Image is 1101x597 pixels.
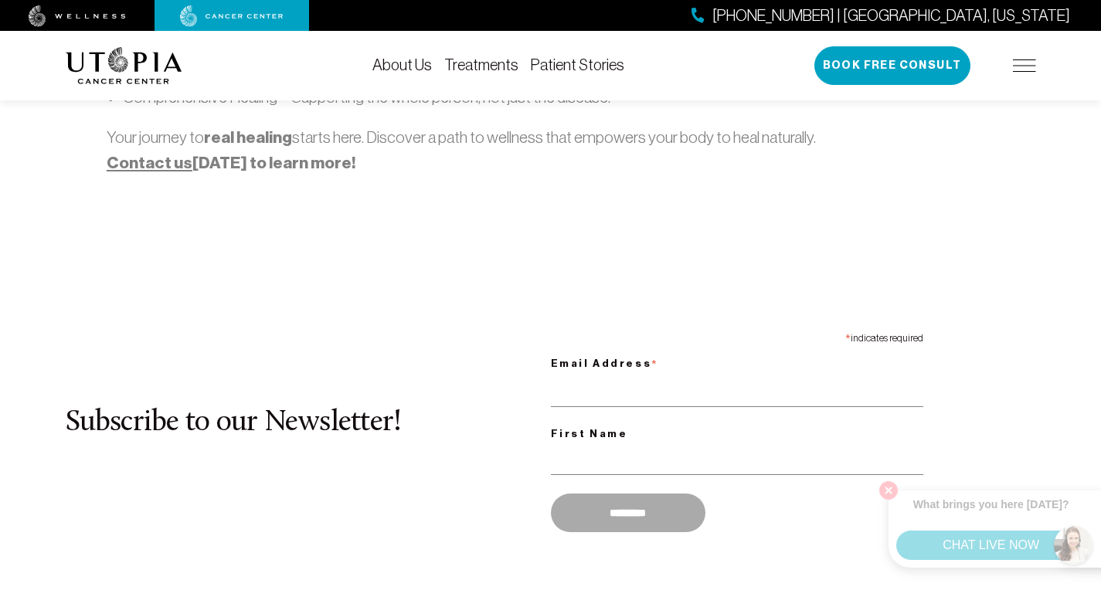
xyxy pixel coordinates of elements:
[204,127,292,148] strong: real healing
[551,325,923,348] div: indicates required
[551,425,923,443] label: First Name
[814,46,970,85] button: Book Free Consult
[66,407,551,439] h2: Subscribe to our Newsletter!
[372,56,432,73] a: About Us
[712,5,1070,27] span: [PHONE_NUMBER] | [GEOGRAPHIC_DATA], [US_STATE]
[551,348,923,375] label: Email Address
[107,125,994,175] p: Your journey to starts here. Discover a path to wellness that empowers your body to heal naturally.
[180,5,284,27] img: cancer center
[692,5,1070,27] a: [PHONE_NUMBER] | [GEOGRAPHIC_DATA], [US_STATE]
[531,56,624,73] a: Patient Stories
[107,153,355,173] strong: [DATE] to learn more!
[1013,59,1036,72] img: icon-hamburger
[29,5,126,27] img: wellness
[107,153,192,173] a: Contact us
[444,56,518,73] a: Treatments
[66,47,182,84] img: logo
